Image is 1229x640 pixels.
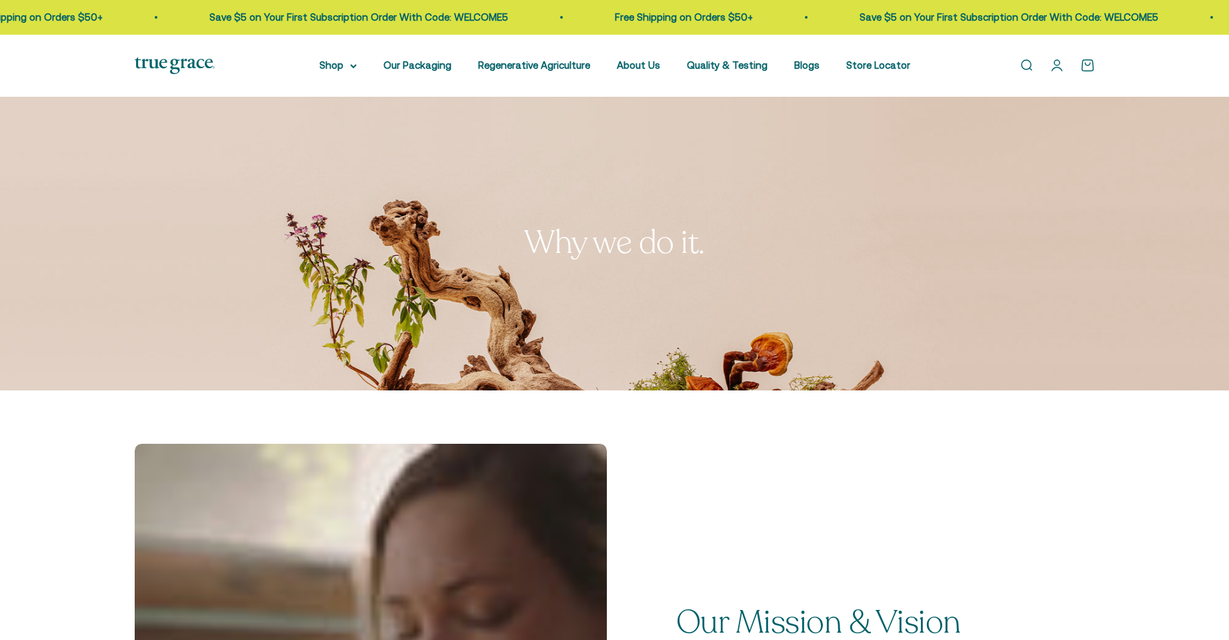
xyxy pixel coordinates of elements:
[846,59,910,71] a: Store Locator
[617,59,660,71] a: About Us
[524,221,705,264] split-lines: Why we do it.
[261,11,399,23] a: Free Shipping on Orders $50+
[794,59,820,71] a: Blogs
[911,11,1049,23] a: Free Shipping on Orders $50+
[478,59,590,71] a: Regenerative Agriculture
[383,59,451,71] a: Our Packaging
[319,57,357,73] summary: Shop
[505,9,804,25] p: Save $5 on Your First Subscription Order With Code: WELCOME5
[687,59,768,71] a: Quality & Testing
